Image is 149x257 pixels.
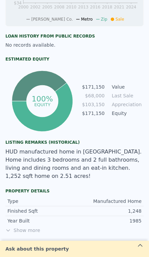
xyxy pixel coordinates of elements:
[7,217,74,224] div: Year Built
[115,17,124,22] span: Sale
[74,198,142,205] div: Manufactured Home
[5,188,144,194] div: Property details
[5,42,144,48] div: No records available.
[110,110,141,117] td: Equity
[18,5,29,9] tspan: 2000
[5,227,144,234] span: Show more
[34,102,50,107] tspan: equity
[82,83,105,91] td: $171,150
[31,17,73,22] span: [PERSON_NAME] Co.
[14,1,22,5] tspan: $34
[110,83,141,91] td: Value
[110,92,141,99] td: Last Sale
[81,17,92,22] span: Metro
[54,5,65,9] tspan: 2008
[110,101,141,108] td: Appreciation
[90,5,101,9] tspan: 2016
[66,5,77,9] tspan: 2010
[5,140,144,145] div: Listing Remarks (Historical)
[82,101,105,108] td: $103,150
[7,208,74,214] div: Finished Sqft
[30,5,41,9] tspan: 2002
[126,5,136,9] tspan: 2024
[114,5,125,9] tspan: 2021
[101,17,107,22] span: Zip
[5,148,144,180] div: HUD manufactured home in [GEOGRAPHIC_DATA]. Home includes 3 bedrooms and 2 full bathrooms, living...
[7,198,74,205] div: Type
[5,56,144,62] div: Estimated Equity
[1,246,73,252] div: Ask about this property
[31,95,53,103] tspan: 100%
[5,33,144,39] div: Loan history from public records
[82,92,105,99] td: $68,000
[102,5,112,9] tspan: 2018
[74,208,142,214] div: 1,248
[74,217,142,224] div: 1985
[82,110,105,117] td: $171,150
[42,5,52,9] tspan: 2005
[78,5,89,9] tspan: 2013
